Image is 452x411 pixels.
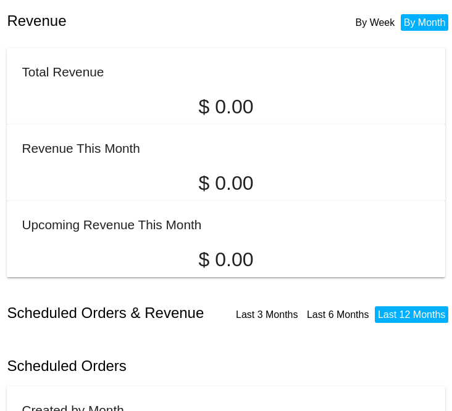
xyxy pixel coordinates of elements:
[22,96,430,118] p: $ 0.00
[22,141,140,155] h2: Revenue This Month
[236,309,298,320] a: Last 3 Months
[401,14,449,31] li: By Month
[22,218,201,232] h2: Upcoming Revenue This Month
[353,14,398,31] li: By Week
[307,309,369,320] a: Last 6 Months
[22,65,104,79] h2: Total Revenue
[22,172,430,195] p: $ 0.00
[22,248,430,271] p: $ 0.00
[378,309,445,320] a: Last 12 Months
